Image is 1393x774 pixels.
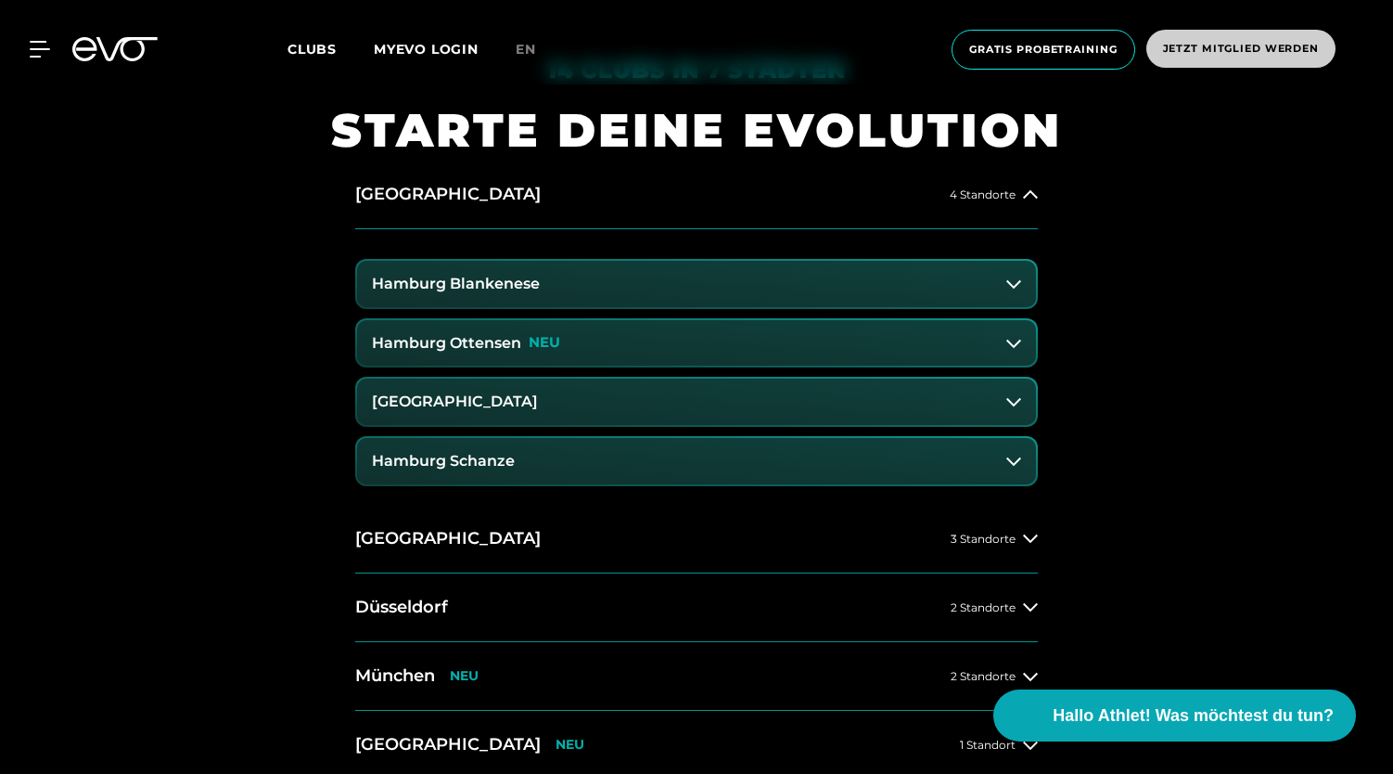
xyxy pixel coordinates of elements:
h3: Hamburg Ottensen [372,335,521,352]
h3: Hamburg Blankenese [372,276,540,292]
a: Jetzt Mitglied werden [1141,30,1341,70]
h2: [GEOGRAPHIC_DATA] [355,183,541,206]
h2: Düsseldorf [355,596,448,619]
a: MYEVO LOGIN [374,41,479,58]
button: [GEOGRAPHIC_DATA]3 Standorte [355,505,1038,574]
span: Jetzt Mitglied werden [1163,41,1319,57]
button: [GEOGRAPHIC_DATA]4 Standorte [355,161,1038,229]
p: NEU [556,737,584,753]
span: 2 Standorte [951,601,1016,613]
h3: Hamburg Schanze [372,453,515,470]
button: Hamburg Blankenese [357,261,1036,307]
a: Clubs [288,40,374,58]
p: NEU [529,335,560,351]
h3: [GEOGRAPHIC_DATA] [372,393,538,410]
span: Clubs [288,41,337,58]
button: Hallo Athlet! Was möchtest du tun? [993,690,1356,742]
a: Gratis Probetraining [946,30,1141,70]
h2: [GEOGRAPHIC_DATA] [355,527,541,550]
span: Hallo Athlet! Was möchtest du tun? [1053,703,1334,729]
button: [GEOGRAPHIC_DATA] [357,379,1036,425]
a: en [516,39,558,60]
span: Gratis Probetraining [969,42,1118,58]
button: Düsseldorf2 Standorte [355,574,1038,642]
span: 1 Standort [960,739,1016,751]
span: 3 Standorte [951,533,1016,545]
span: en [516,41,536,58]
span: 2 Standorte [951,670,1016,682]
h1: STARTE DEINE EVOLUTION [331,100,1062,161]
button: Hamburg Schanze [357,438,1036,484]
button: Hamburg OttensenNEU [357,320,1036,367]
span: 4 Standorte [950,188,1016,200]
p: NEU [450,668,479,684]
h2: [GEOGRAPHIC_DATA] [355,733,541,756]
button: MünchenNEU2 Standorte [355,642,1038,711]
h2: München [355,664,435,688]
